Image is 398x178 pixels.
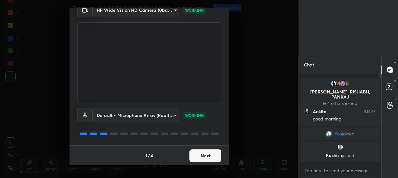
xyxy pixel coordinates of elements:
[299,56,319,73] p: Chat
[342,131,355,136] span: joined
[394,61,396,66] p: T
[304,108,310,115] img: 8ee07dd504a947cebd6b9ad605cda6c6.jpg
[304,101,376,106] p: & 4 others joined
[185,113,204,118] p: WORKING
[335,80,341,87] img: 6f910e20bd474cab867215ec57a668b7.jpg
[313,116,376,122] div: good morning
[335,131,342,136] span: You
[93,108,179,122] div: HP Wide Vision HD Camera (0bda:58eb)
[145,152,147,159] h4: 1
[304,153,376,158] p: Kashish
[337,144,343,150] img: default.png
[339,80,346,87] img: c7ef7531f82c46dda46a66cf32e86166.jpg
[364,110,376,113] div: 8:30 AM
[313,109,327,114] h6: Ankita
[394,79,396,84] p: D
[185,7,204,13] p: WORKING
[344,80,350,87] div: 4
[342,152,354,158] span: joined
[299,77,381,163] div: grid
[326,131,332,137] img: bb2667a25ef24432954f19385b226842.jpg
[189,149,221,162] button: Next
[148,152,150,159] h4: /
[93,3,179,17] div: HP Wide Vision HD Camera (0bda:58eb)
[304,89,376,99] p: [PERSON_NAME], RISHABH, PANKAJ
[330,80,337,87] img: 3
[394,97,396,101] p: G
[151,152,153,159] h4: 4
